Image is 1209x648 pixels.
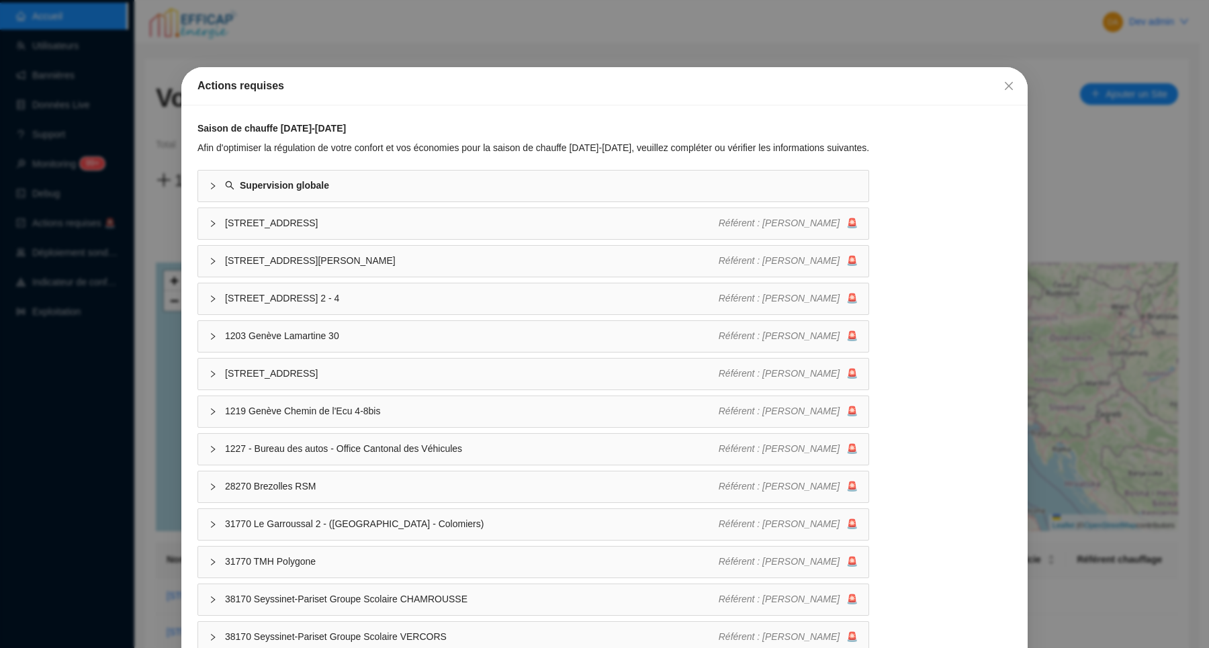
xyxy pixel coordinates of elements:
div: [STREET_ADDRESS]Référent : [PERSON_NAME]🚨 [198,208,868,239]
span: collapsed [209,370,217,378]
button: Close [998,75,1020,97]
span: collapsed [209,596,217,604]
span: 31770 TMH Polygone [225,555,719,569]
div: 🚨 [719,592,858,606]
span: 1203 Genève Lamartine 30 [225,329,719,343]
span: Référent : [PERSON_NAME] [719,330,840,341]
span: collapsed [209,445,217,453]
span: 38170 Seyssinet-Pariset Groupe Scolaire VERCORS [225,630,719,644]
span: collapsed [209,220,217,228]
div: Supervision globale [198,171,868,201]
span: Référent : [PERSON_NAME] [719,481,840,492]
span: collapsed [209,182,217,190]
div: 🚨 [719,555,858,569]
span: Référent : [PERSON_NAME] [719,218,840,228]
strong: Supervision globale [240,180,329,191]
span: search [225,181,234,190]
span: Référent : [PERSON_NAME] [719,406,840,416]
span: close [1003,81,1014,91]
span: collapsed [209,295,217,303]
span: Référent : [PERSON_NAME] [719,255,840,266]
span: collapsed [209,332,217,340]
div: [STREET_ADDRESS] 2 - 4Référent : [PERSON_NAME]🚨 [198,283,868,314]
div: [STREET_ADDRESS]Référent : [PERSON_NAME]🚨 [198,359,868,389]
div: 🚨 [719,329,858,343]
span: Référent : [PERSON_NAME] [719,518,840,529]
div: 31770 TMH PolygoneRéférent : [PERSON_NAME]🚨 [198,547,868,577]
div: 38170 Seyssinet-Pariset Groupe Scolaire CHAMROUSSERéférent : [PERSON_NAME]🚨 [198,584,868,615]
div: Afin d'optimiser la régulation de votre confort et vos économies pour la saison de chauffe [DATE]... [197,141,869,155]
div: 🚨 [719,254,858,268]
div: 🚨 [719,367,858,381]
div: 🚨 [719,630,858,644]
span: Référent : [PERSON_NAME] [719,594,840,604]
span: Référent : [PERSON_NAME] [719,368,840,379]
div: 🚨 [719,216,858,230]
span: collapsed [209,257,217,265]
strong: Saison de chauffe [DATE]-[DATE] [197,123,346,134]
div: 🚨 [719,442,858,456]
div: 🚨 [719,517,858,531]
span: 38170 Seyssinet-Pariset Groupe Scolaire CHAMROUSSE [225,592,719,606]
div: 🚨 [719,404,858,418]
div: 31770 Le Garroussal 2 - ([GEOGRAPHIC_DATA] - Colomiers)Référent : [PERSON_NAME]🚨 [198,509,868,540]
span: Référent : [PERSON_NAME] [719,556,840,567]
span: collapsed [209,408,217,416]
span: 28270 Brezolles RSM [225,479,719,494]
span: Référent : [PERSON_NAME] [719,631,840,642]
span: Fermer [998,81,1020,91]
span: [STREET_ADDRESS][PERSON_NAME] [225,254,719,268]
span: collapsed [209,483,217,491]
span: 31770 Le Garroussal 2 - ([GEOGRAPHIC_DATA] - Colomiers) [225,517,719,531]
span: collapsed [209,558,217,566]
div: 🚨 [719,479,858,494]
div: 28270 Brezolles RSMRéférent : [PERSON_NAME]🚨 [198,471,868,502]
div: 1203 Genève Lamartine 30Référent : [PERSON_NAME]🚨 [198,321,868,352]
span: collapsed [209,520,217,528]
span: [STREET_ADDRESS] 2 - 4 [225,291,719,306]
span: [STREET_ADDRESS] [225,216,719,230]
span: Référent : [PERSON_NAME] [719,293,840,304]
span: collapsed [209,633,217,641]
div: Actions requises [197,78,1012,94]
div: [STREET_ADDRESS][PERSON_NAME]Référent : [PERSON_NAME]🚨 [198,246,868,277]
span: 1227 - Bureau des autos - Office Cantonal des Véhicules [225,442,719,456]
span: Référent : [PERSON_NAME] [719,443,840,454]
div: 1227 - Bureau des autos - Office Cantonal des VéhiculesRéférent : [PERSON_NAME]🚨 [198,434,868,465]
div: 🚨 [719,291,858,306]
div: 1219 Genève Chemin de l'Ecu 4-8bisRéférent : [PERSON_NAME]🚨 [198,396,868,427]
span: 1219 Genève Chemin de l'Ecu 4-8bis [225,404,719,418]
span: [STREET_ADDRESS] [225,367,719,381]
